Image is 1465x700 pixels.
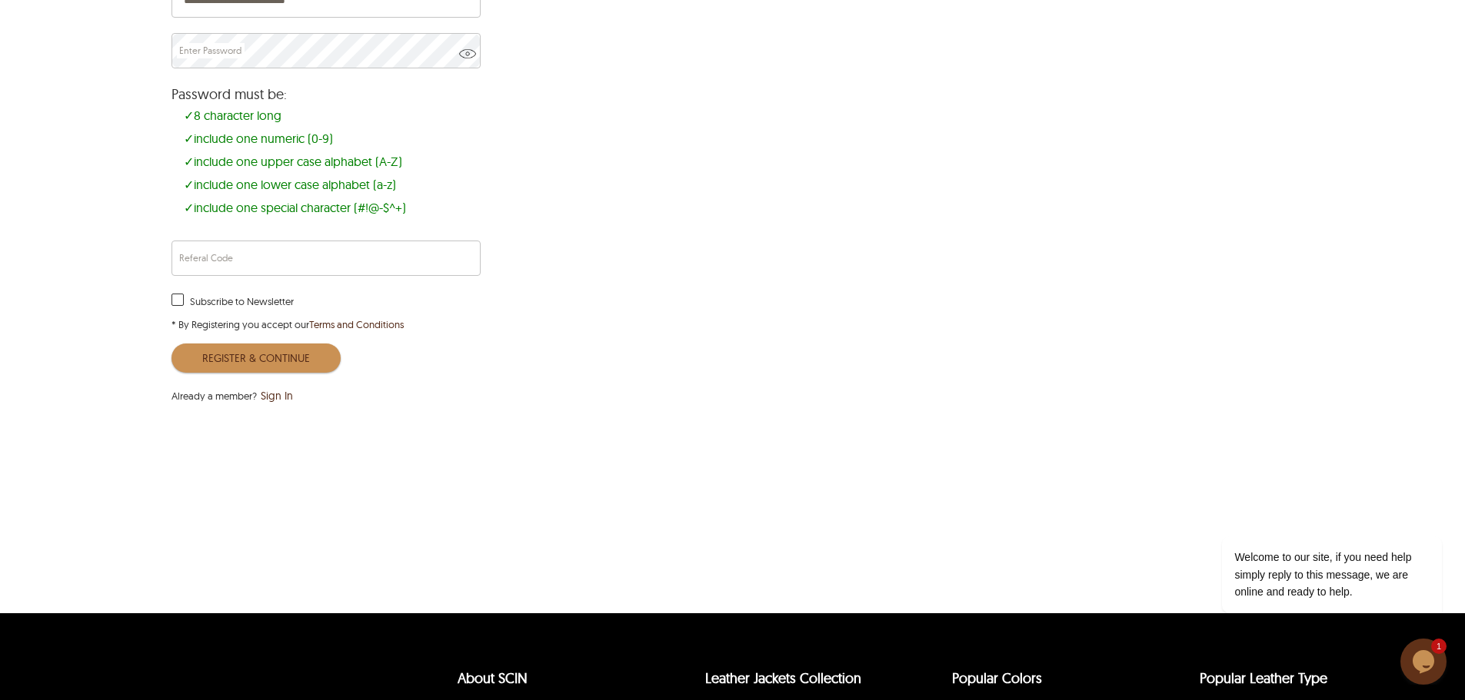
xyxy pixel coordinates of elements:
a: Terms and Conditions [309,318,404,330]
span: Sign In [261,388,293,403]
button: Register & Continue [171,343,341,373]
span: ✓ include one numeric (0-9) [180,127,478,150]
span: ✓ include one lower case alphabet (a-z) [180,173,478,196]
label: Subscribe to Newsletter Checkbox is unchecked. [171,294,294,309]
a: About SCIN [458,669,528,687]
iframe: Sign in with Google Button [164,417,364,451]
a: Popular Leather Type [1200,669,1327,687]
a: Leather Jackets Collection [705,669,861,687]
span: ✓ include one special character (#!@-$^+) [180,196,478,219]
div: Password must be: [171,87,479,102]
span: * By Registering you accept our [171,318,404,330]
span: Already a member? [171,388,257,403]
a: popular leather jacket colors [952,669,1042,687]
iframe: chat widget [1400,639,1450,685]
iframe: chat widget [1173,450,1450,631]
span: ✓ include one upper case alphabet (A-Z) [180,150,478,173]
iframe: fb:login_button Facebook Social Plugin [364,419,548,450]
span: ✓ 8 character long [180,104,478,127]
